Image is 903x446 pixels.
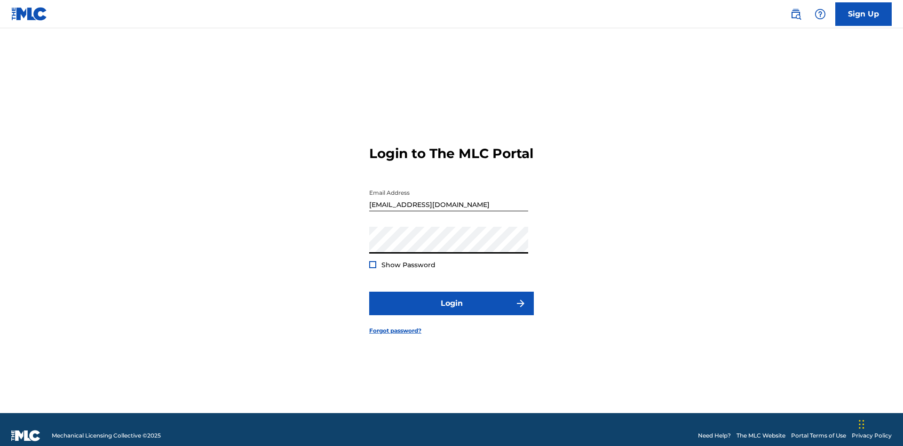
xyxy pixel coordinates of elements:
[856,401,903,446] iframe: Chat Widget
[815,8,826,20] img: help
[369,145,533,162] h3: Login to The MLC Portal
[790,8,801,20] img: search
[515,298,526,309] img: f7272a7cc735f4ea7f67.svg
[811,5,830,24] div: Help
[11,430,40,441] img: logo
[698,431,731,440] a: Need Help?
[369,327,421,335] a: Forgot password?
[369,292,534,315] button: Login
[791,431,846,440] a: Portal Terms of Use
[11,7,48,21] img: MLC Logo
[52,431,161,440] span: Mechanical Licensing Collective © 2025
[381,261,436,269] span: Show Password
[852,431,892,440] a: Privacy Policy
[835,2,892,26] a: Sign Up
[859,410,864,438] div: Drag
[786,5,805,24] a: Public Search
[737,431,785,440] a: The MLC Website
